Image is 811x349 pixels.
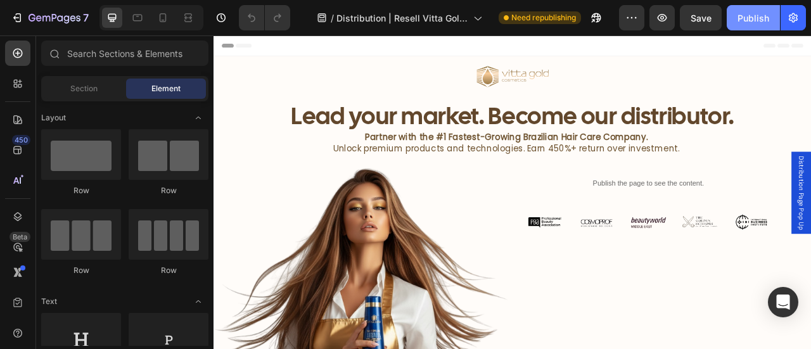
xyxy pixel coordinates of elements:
[188,291,208,312] span: Toggle open
[5,5,94,30] button: 7
[41,265,121,276] div: Row
[70,83,98,94] span: Section
[738,11,769,25] div: Publish
[525,209,581,265] img: gempages_492483113683780831-655f4362-3997-4408-af1e-0cfd403a38b6.png
[239,5,290,30] div: Undo/Redo
[336,11,468,25] span: Distribution | Resell Vitta Gold Professional Hair Cosmetics and Profit More
[151,83,181,94] span: Element
[727,5,780,30] button: Publish
[657,209,713,265] img: gempages_492483113683780831-863c6aa8-97a4-42e9-a5dd-4c125d8be29d.png
[768,287,798,317] div: Open Intercom Messenger
[10,232,30,242] div: Beta
[41,41,208,66] input: Search Sections & Elements
[214,35,811,349] iframe: Design area
[41,112,66,124] span: Layout
[331,11,334,25] span: /
[335,39,426,65] img: gempages_492483113683780831-18ddb4c8-7822-4431-9fac-f1101af18669.png
[188,108,208,128] span: Toggle open
[591,209,647,265] img: gempages_492483113683780831-a3e7f3b7-c9ed-40ab-9f1e-4fd85843f9c2.png
[41,185,121,196] div: Row
[1,137,743,150] p: Unlock premium products and technologies. Earn 450%+ return over investment.
[129,265,208,276] div: Row
[193,122,552,137] strong: Partner with the #1 Fastest-Growing Brazilian Hair Care Company.
[741,153,754,247] span: Distribution Page Pop Up
[459,209,515,265] img: gempages_492483113683780831-079fa81f-4432-4d58-8077-b79e5e85aff6.png
[511,12,576,23] span: Need republishing
[12,135,30,145] div: 450
[393,181,713,194] p: Publish the page to see the content.
[83,10,89,25] p: 7
[393,209,449,265] img: gempages_492483113683780831-07544d9c-28da-434b-a77e-ca3f4a38de94.png
[129,185,208,196] div: Row
[691,13,712,23] span: Save
[680,5,722,30] button: Save
[41,296,57,307] span: Text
